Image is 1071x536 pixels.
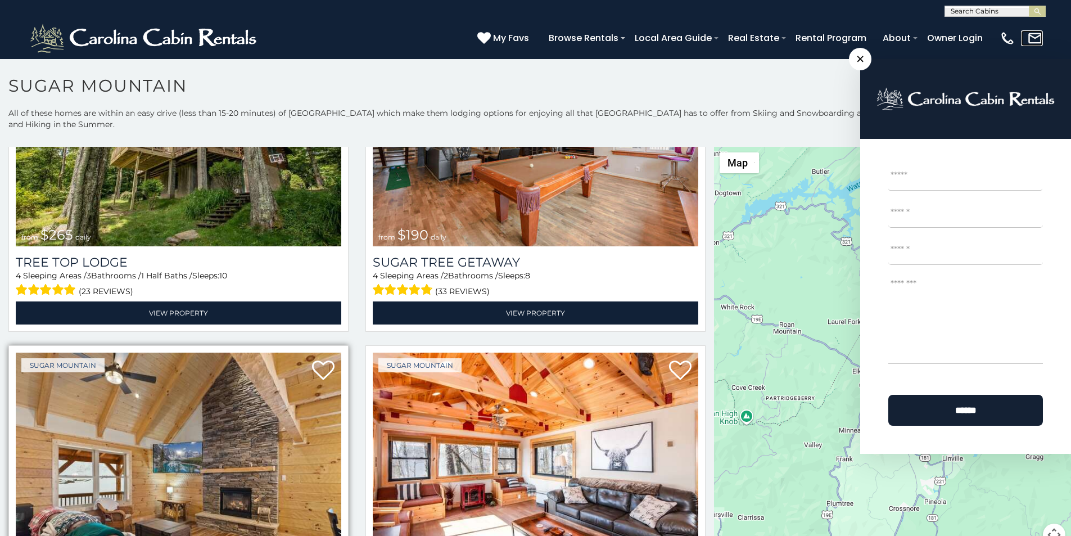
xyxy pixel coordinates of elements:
span: 4 [16,271,21,281]
span: from [21,233,38,241]
a: Owner Login [921,28,988,48]
img: phone-regular-white.png [1000,30,1015,46]
button: Change map style [720,152,759,173]
span: 2 [444,271,448,281]
span: $190 [397,227,428,243]
a: Local Area Guide [629,28,717,48]
span: 4 [373,271,378,281]
span: daily [431,233,446,241]
span: daily [75,233,91,241]
span: 8 [525,271,530,281]
a: Sugar Tree Getaway [373,255,698,270]
a: Add to favorites [312,359,335,383]
a: Real Estate [722,28,785,48]
div: Sleeping Areas / Bathrooms / Sleeps: [373,270,698,299]
a: Sugar Mountain [378,358,462,372]
a: About [877,28,916,48]
a: Rental Program [790,28,872,48]
span: My Favs [493,31,529,45]
span: 3 [87,271,91,281]
span: Map [727,157,748,169]
span: $265 [40,227,73,243]
span: 10 [219,271,227,281]
a: Sugar Mountain [21,358,105,372]
span: from [378,233,395,241]
span: 1 Half Baths / [141,271,192,281]
a: Add to favorites [669,359,692,383]
span: (23 reviews) [79,284,133,299]
img: mail-regular-white.png [1027,30,1043,46]
a: Browse Rentals [543,28,624,48]
a: View Property [373,301,698,325]
img: logo [876,87,1055,111]
div: Sleeping Areas / Bathrooms / Sleeps: [16,270,341,299]
a: View Property [16,301,341,325]
img: White-1-2.png [28,21,261,55]
span: (33 reviews) [435,284,490,299]
span: × [849,48,871,70]
a: Tree Top Lodge [16,255,341,270]
a: My Favs [477,31,532,46]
